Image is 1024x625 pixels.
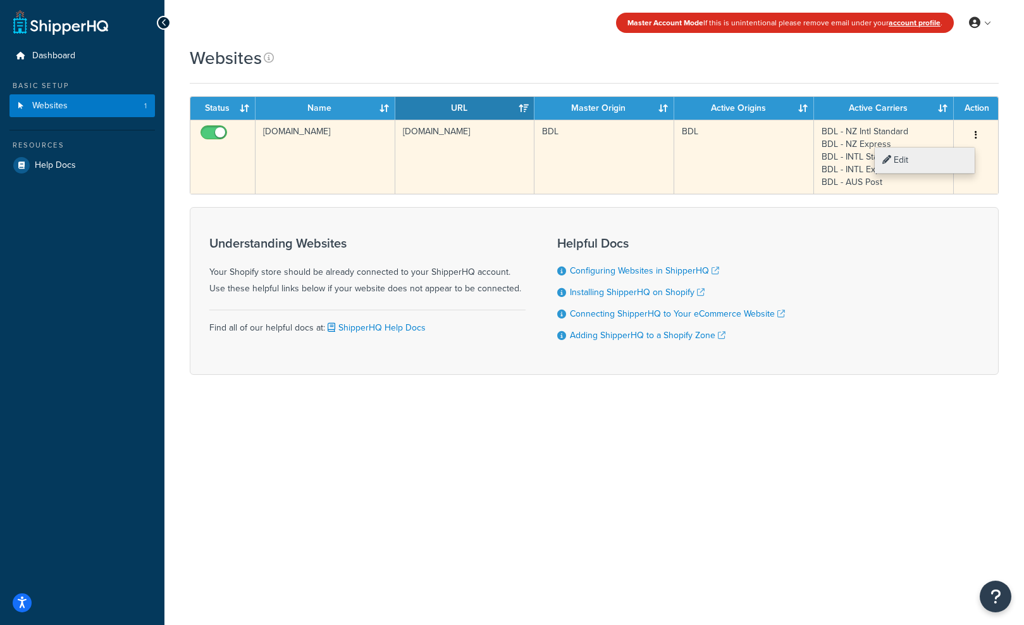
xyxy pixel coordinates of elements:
[256,120,395,194] td: [DOMAIN_NAME]
[814,97,954,120] th: Active Carriers: activate to sort column ascending
[534,97,674,120] th: Master Origin: activate to sort column ascending
[557,236,785,250] h3: Helpful Docs
[9,94,155,118] a: Websites 1
[395,97,535,120] th: URL: activate to sort column ascending
[9,154,155,177] a: Help Docs
[875,148,975,174] a: Edit
[32,51,75,61] span: Dashboard
[627,17,703,28] strong: Master Account Mode
[144,101,147,111] span: 1
[9,140,155,151] div: Resources
[954,97,998,120] th: Action
[616,13,954,33] div: If this is unintentional please remove email under your .
[395,120,535,194] td: [DOMAIN_NAME]
[190,97,256,120] th: Status: activate to sort column ascending
[570,264,719,277] a: Configuring Websites in ShipperHQ
[674,97,814,120] th: Active Origins: activate to sort column ascending
[209,236,526,250] h3: Understanding Websites
[13,9,108,35] a: ShipperHQ Home
[190,46,262,70] h1: Websites
[9,94,155,118] li: Websites
[889,17,941,28] a: account profile
[256,97,395,120] th: Name: activate to sort column ascending
[35,160,76,171] span: Help Docs
[570,329,725,342] a: Adding ShipperHQ to a Shopify Zone
[674,120,814,194] td: BDL
[209,236,526,297] div: Your Shopify store should be already connected to your ShipperHQ account. Use these helpful links...
[325,321,426,334] a: ShipperHQ Help Docs
[9,44,155,68] a: Dashboard
[570,286,705,299] a: Installing ShipperHQ on Shopify
[32,101,68,111] span: Websites
[534,120,674,194] td: BDL
[209,310,526,336] div: Find all of our helpful docs at:
[814,120,954,194] td: BDL - NZ Intl Standard BDL - NZ Express BDL - INTL Standard BDL - INTL Express BDL - AUS Post
[570,307,785,320] a: Connecting ShipperHQ to Your eCommerce Website
[980,581,1011,612] button: Open Resource Center
[9,80,155,91] div: Basic Setup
